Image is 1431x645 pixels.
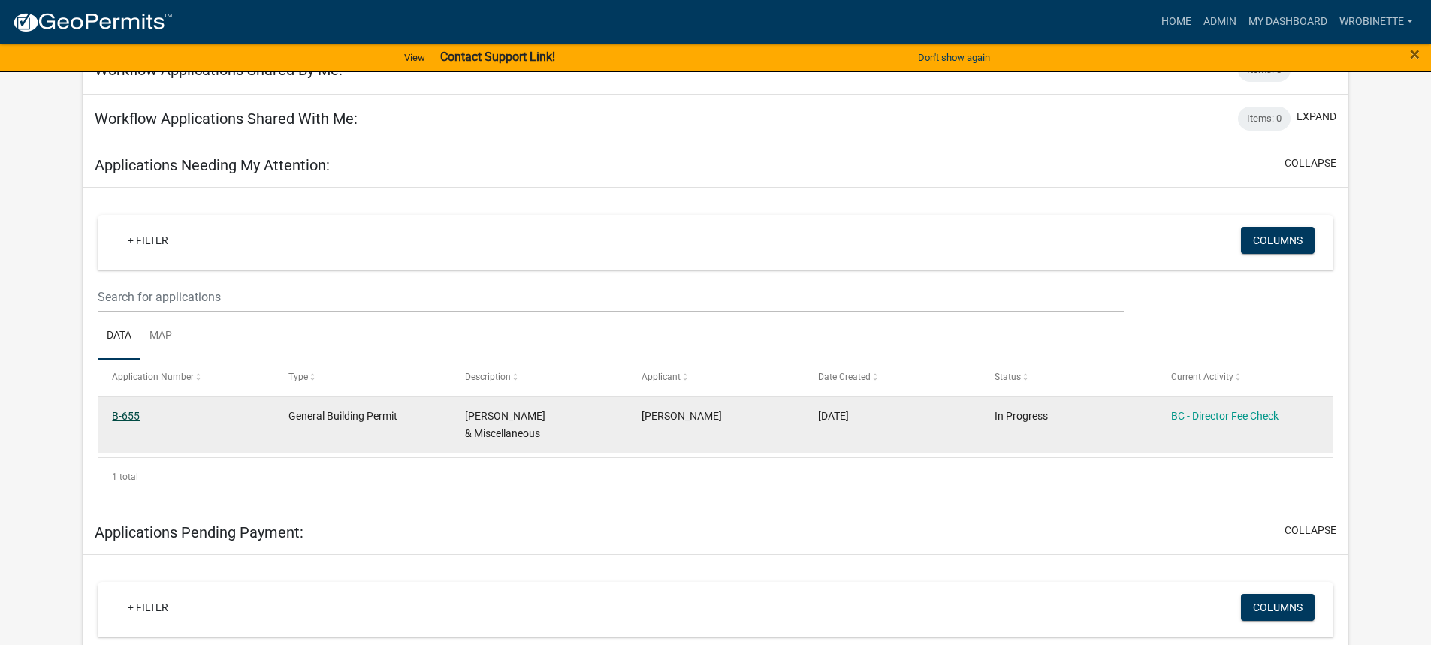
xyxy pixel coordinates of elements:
[1410,45,1420,63] button: Close
[1155,8,1197,36] a: Home
[1333,8,1419,36] a: wrobinette
[1241,227,1315,254] button: Columns
[818,410,849,422] span: 08/27/2025
[1242,8,1333,36] a: My Dashboard
[398,45,431,70] a: View
[1156,360,1333,396] datatable-header-cell: Current Activity
[1197,8,1242,36] a: Admin
[116,227,180,254] a: + Filter
[288,372,308,382] span: Type
[818,372,871,382] span: Date Created
[1238,107,1291,131] div: Items: 0
[465,372,511,382] span: Description
[995,410,1048,422] span: In Progress
[83,188,1348,511] div: collapse
[642,410,722,422] span: Kali
[95,523,303,541] h5: Applications Pending Payment:
[627,360,804,396] datatable-header-cell: Applicant
[288,410,397,422] span: General Building Permit
[95,156,330,174] h5: Applications Needing My Attention:
[642,372,681,382] span: Applicant
[140,312,181,360] a: Map
[95,110,358,128] h5: Workflow Applications Shared With Me:
[98,312,140,360] a: Data
[440,50,555,64] strong: Contact Support Link!
[912,45,996,70] button: Don't show again
[1171,372,1233,382] span: Current Activity
[1410,44,1420,65] span: ×
[1297,109,1336,125] button: expand
[112,410,140,422] a: B-655
[980,360,1156,396] datatable-header-cell: Status
[98,458,1333,496] div: 1 total
[1171,410,1279,422] a: BC - Director Fee Check
[98,360,274,396] datatable-header-cell: Application Number
[1241,594,1315,621] button: Columns
[1285,523,1336,538] button: collapse
[112,372,194,382] span: Application Number
[274,360,451,396] datatable-header-cell: Type
[995,372,1021,382] span: Status
[451,360,627,396] datatable-header-cell: Description
[465,410,545,439] span: Wayne & Miscellaneous
[98,282,1123,312] input: Search for applications
[804,360,980,396] datatable-header-cell: Date Created
[116,594,180,621] a: + Filter
[1285,155,1336,171] button: collapse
